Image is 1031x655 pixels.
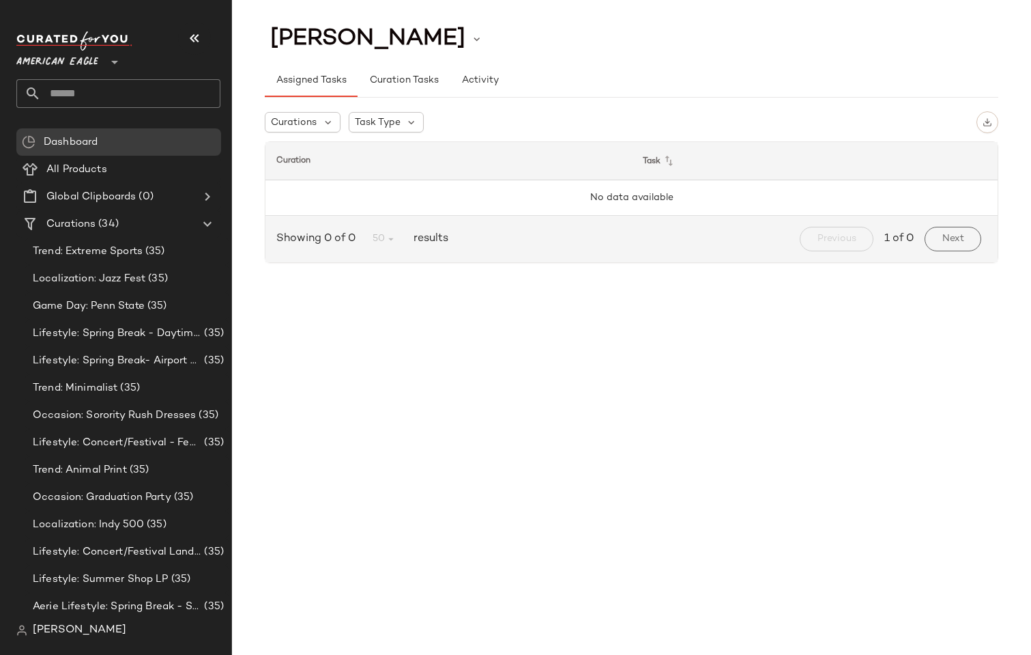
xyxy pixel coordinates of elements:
[22,135,35,149] img: svg%3e
[143,244,165,260] span: (35)
[33,517,144,533] span: Localization: Indy 500
[46,217,96,232] span: Curations
[33,490,171,505] span: Occasion: Graduation Party
[276,75,347,86] span: Assigned Tasks
[884,231,914,247] span: 1 of 0
[136,189,153,205] span: (0)
[408,231,448,247] span: results
[33,435,201,451] span: Lifestyle: Concert/Festival - Femme
[196,408,218,423] span: (35)
[33,599,201,615] span: Aerie Lifestyle: Spring Break - Sporty
[33,622,126,639] span: [PERSON_NAME]
[368,75,438,86] span: Curation Tasks
[33,544,201,560] span: Lifestyle: Concert/Festival Landing Page
[265,180,998,216] td: No data available
[46,189,136,205] span: Global Clipboards
[33,572,169,587] span: Lifestyle: Summer Shop LP
[169,572,191,587] span: (35)
[127,462,149,478] span: (35)
[632,142,998,180] th: Task
[265,142,632,180] th: Curation
[33,271,145,287] span: Localization: Jazz Fest
[145,298,167,314] span: (35)
[270,26,465,52] span: [PERSON_NAME]
[201,544,224,560] span: (35)
[16,625,27,636] img: svg%3e
[33,380,117,396] span: Trend: Minimalist
[144,517,166,533] span: (35)
[16,31,132,51] img: cfy_white_logo.C9jOOHJF.svg
[276,231,361,247] span: Showing 0 of 0
[96,217,119,232] span: (34)
[271,115,317,130] span: Curations
[33,244,143,260] span: Trend: Extreme Sports
[44,135,98,150] span: Dashboard
[33,353,201,369] span: Lifestyle: Spring Break- Airport Style
[942,234,964,245] span: Next
[201,599,224,615] span: (35)
[201,353,224,369] span: (35)
[16,46,98,71] span: American Eagle
[983,117,992,127] img: svg%3e
[171,490,194,505] span: (35)
[117,380,140,396] span: (35)
[461,75,499,86] span: Activity
[33,408,196,423] span: Occasion: Sorority Rush Dresses
[201,435,224,451] span: (35)
[201,326,224,342] span: (35)
[33,326,201,342] span: Lifestyle: Spring Break - Daytime Casual
[33,298,145,314] span: Game Day: Penn State
[355,115,401,130] span: Task Type
[925,227,981,251] button: Next
[33,462,127,478] span: Trend: Animal Print
[145,271,168,287] span: (35)
[46,162,107,178] span: All Products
